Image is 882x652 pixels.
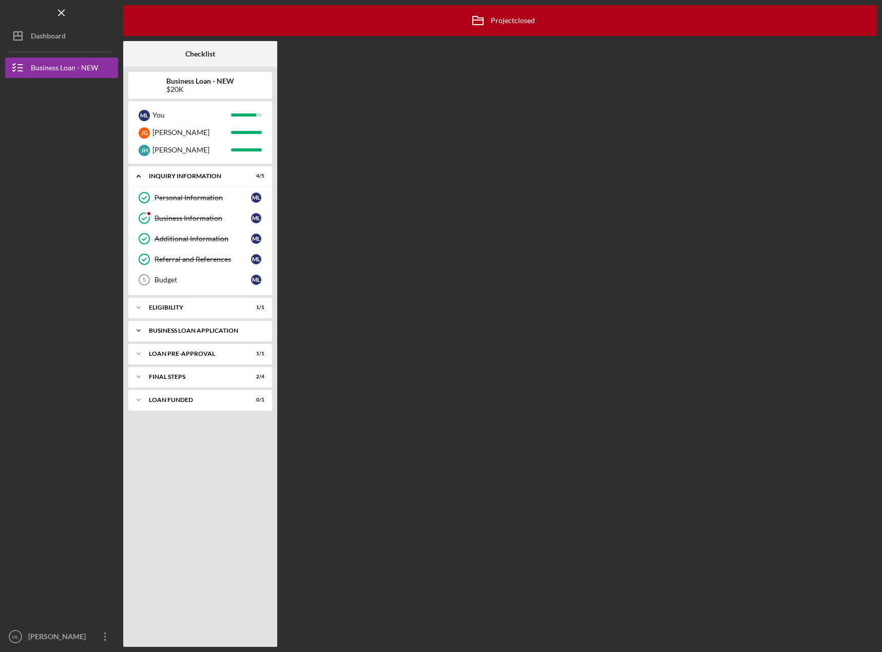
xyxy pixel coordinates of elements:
[465,8,535,33] div: Project closed
[149,397,239,403] div: LOAN FUNDED
[251,193,261,203] div: M L
[155,235,251,243] div: Additional Information
[12,634,19,640] text: ML
[26,626,92,649] div: [PERSON_NAME]
[251,275,261,285] div: M L
[139,145,150,156] div: J H
[133,228,267,249] a: Additional InformationML
[149,374,239,380] div: FINAL STEPS
[166,77,234,85] b: Business Loan - NEW
[149,173,239,179] div: INQUIRY INFORMATION
[149,351,239,357] div: LOAN PRE-APPROVAL
[152,124,231,141] div: [PERSON_NAME]
[152,106,231,124] div: You
[5,26,118,46] button: Dashboard
[246,304,264,311] div: 1 / 1
[155,194,251,202] div: Personal Information
[251,234,261,244] div: M L
[133,270,267,290] a: 5BudgetML
[31,57,98,81] div: Business Loan - NEW
[155,276,251,284] div: Budget
[149,304,239,311] div: ELIGIBILITY
[5,57,118,78] button: Business Loan - NEW
[185,50,215,58] b: Checklist
[139,110,150,121] div: M L
[5,626,118,647] button: ML[PERSON_NAME]
[133,208,267,228] a: Business InformationML
[133,249,267,270] a: Referral and ReferencesML
[246,173,264,179] div: 4 / 5
[251,254,261,264] div: M L
[152,141,231,159] div: [PERSON_NAME]
[251,213,261,223] div: M L
[149,328,259,334] div: BUSINESS LOAN APPLICATION
[133,187,267,208] a: Personal InformationML
[246,374,264,380] div: 2 / 4
[143,277,146,283] tspan: 5
[31,26,66,49] div: Dashboard
[139,127,150,139] div: j G
[155,214,251,222] div: Business Information
[166,85,234,93] div: $20K
[246,351,264,357] div: 1 / 1
[155,255,251,263] div: Referral and References
[246,397,264,403] div: 0 / 1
